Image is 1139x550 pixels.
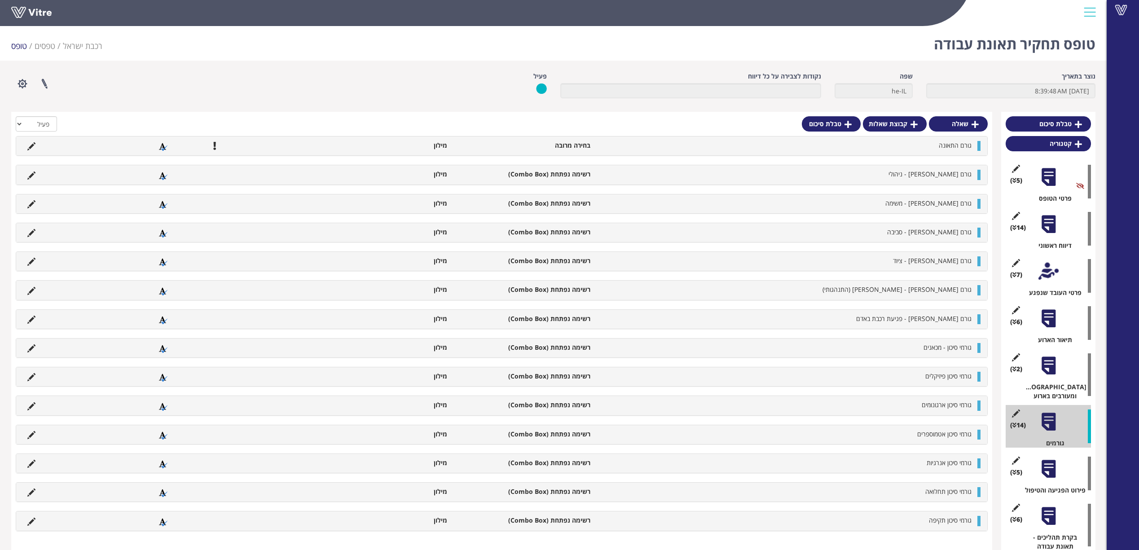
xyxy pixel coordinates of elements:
span: גורמי סיכון - מכאנים [924,343,972,352]
li: רשימה נפתחת (Combo Box) [452,314,594,323]
label: נקודות לצבירה על כל דיווח [748,72,821,81]
span: (14 ) [1010,421,1026,430]
li: טופס [11,40,35,52]
a: קטגוריה [1006,136,1091,151]
li: מילון [309,228,452,237]
span: גורמי סיכון אטמוספרים [917,430,972,438]
span: 335 [63,40,102,51]
div: פרטי העובד שנפגע [1012,288,1091,297]
span: גורמי סיכון פיזיקלים [925,372,972,380]
span: (6 ) [1010,515,1022,524]
li: מילון [309,314,452,323]
div: דיווח ראשוני [1012,241,1091,250]
li: רשימה נפתחת (Combo Box) [452,458,594,467]
li: מילון [309,487,452,496]
span: גורם [PERSON_NAME] - ציוד [893,256,972,265]
div: תיאור הארוע [1012,335,1091,344]
a: טבלת סיכום [1006,116,1091,132]
span: (14 ) [1010,223,1026,232]
label: נוצר בתאריך [1062,72,1095,81]
span: (5 ) [1010,176,1022,185]
li: רשימה נפתחת (Combo Box) [452,487,594,496]
li: מילון [309,458,452,467]
li: מילון [309,141,452,150]
div: [DEMOGRAPHIC_DATA] ומעורבים בארוע [1012,383,1091,400]
li: רשימה נפתחת (Combo Box) [452,199,594,208]
li: מילון [309,516,452,525]
span: (6 ) [1010,317,1022,326]
li: מילון [309,372,452,381]
li: רשימה נפתחת (Combo Box) [452,285,594,294]
span: גורם [PERSON_NAME] - סביבה [887,228,972,236]
li: מילון [309,256,452,265]
a: טפסים [35,40,55,51]
span: (5 ) [1010,468,1022,477]
li: רשימה נפתחת (Combo Box) [452,400,594,409]
span: גורם [PERSON_NAME] - משימה [885,199,972,207]
li: מילון [309,400,452,409]
span: גורמי סיכון אנרגיות [927,458,972,467]
li: רשימה נפתחת (Combo Box) [452,170,594,179]
li: רשימה נפתחת (Combo Box) [452,430,594,439]
div: גורמים [1012,439,1091,448]
span: גורמי סיכון תחלואה [925,487,972,496]
img: yes [536,83,547,94]
a: טבלת סיכום [802,116,861,132]
li: רשימה נפתחת (Combo Box) [452,516,594,525]
label: שפה [900,72,913,81]
li: רשימה נפתחת (Combo Box) [452,228,594,237]
li: בחירה מרובה [452,141,594,150]
span: (7 ) [1010,270,1022,279]
span: (2 ) [1010,365,1022,374]
a: קבוצת שאלות [863,116,927,132]
li: רשימה נפתחת (Combo Box) [452,256,594,265]
a: שאלה [929,116,988,132]
li: מילון [309,285,452,294]
div: פירוט הפגיעה והטיפול [1012,486,1091,495]
li: מילון [309,343,452,352]
span: גורם [PERSON_NAME] - [PERSON_NAME] (התנהגותי) [822,285,972,294]
span: גורם [PERSON_NAME] - פגיעת רכבת באדם [856,314,972,323]
li: מילון [309,170,452,179]
span: גורמי סיכון תקיפה [929,516,972,524]
li: מילון [309,430,452,439]
h1: טופס תחקיר תאונת עבודה [934,22,1095,61]
li: מילון [309,199,452,208]
span: גורמי סיכון ארגונומים [922,400,972,409]
li: רשימה נפתחת (Combo Box) [452,343,594,352]
span: גורם [PERSON_NAME] - ניהולי [888,170,972,178]
span: גורם התאונה [939,141,972,150]
div: פרטי הטופס [1012,194,1091,203]
label: פעיל [533,72,547,81]
li: רשימה נפתחת (Combo Box) [452,372,594,381]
